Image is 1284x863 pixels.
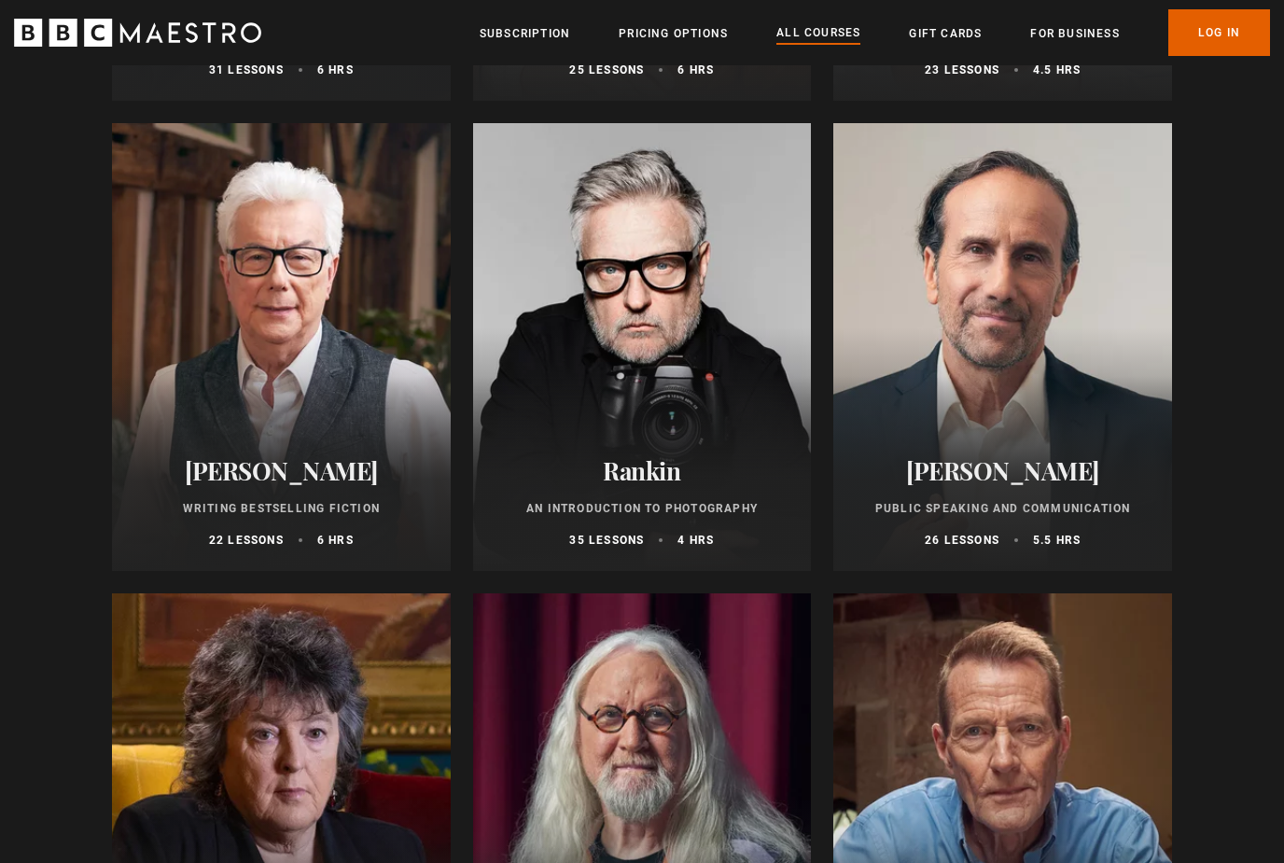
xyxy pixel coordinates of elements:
[112,123,451,571] a: [PERSON_NAME] Writing Bestselling Fiction 22 lessons 6 hrs
[1168,9,1270,56] a: Log In
[209,532,284,549] p: 22 lessons
[856,500,1150,517] p: Public Speaking and Communication
[473,123,812,571] a: Rankin An Introduction to Photography 35 lessons 4 hrs
[480,9,1270,56] nav: Primary
[14,19,261,47] svg: BBC Maestro
[925,62,999,78] p: 23 lessons
[677,62,714,78] p: 6 hrs
[619,24,728,43] a: Pricing Options
[495,456,789,485] h2: Rankin
[776,23,860,44] a: All Courses
[1033,532,1081,549] p: 5.5 hrs
[569,62,644,78] p: 25 lessons
[134,500,428,517] p: Writing Bestselling Fiction
[209,62,284,78] p: 31 lessons
[833,123,1172,571] a: [PERSON_NAME] Public Speaking and Communication 26 lessons 5.5 hrs
[909,24,982,43] a: Gift Cards
[480,24,570,43] a: Subscription
[569,532,644,549] p: 35 lessons
[495,500,789,517] p: An Introduction to Photography
[856,456,1150,485] h2: [PERSON_NAME]
[317,62,354,78] p: 6 hrs
[317,532,354,549] p: 6 hrs
[134,456,428,485] h2: [PERSON_NAME]
[677,532,714,549] p: 4 hrs
[1033,62,1081,78] p: 4.5 hrs
[1030,24,1119,43] a: For business
[925,532,999,549] p: 26 lessons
